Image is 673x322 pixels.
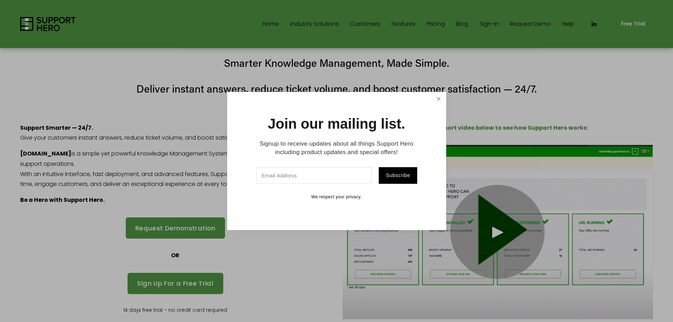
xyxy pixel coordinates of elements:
h1: Join our mailing list. [268,117,405,131]
button: Subscribe [379,167,417,184]
p: Signup to receive updates about all things Support Hero including product updates and special off... [252,140,421,157]
input: Email Address [256,167,372,184]
span: Subscribe [386,172,410,178]
a: Close [432,93,445,105]
p: We respect your privacy. [252,194,421,200]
